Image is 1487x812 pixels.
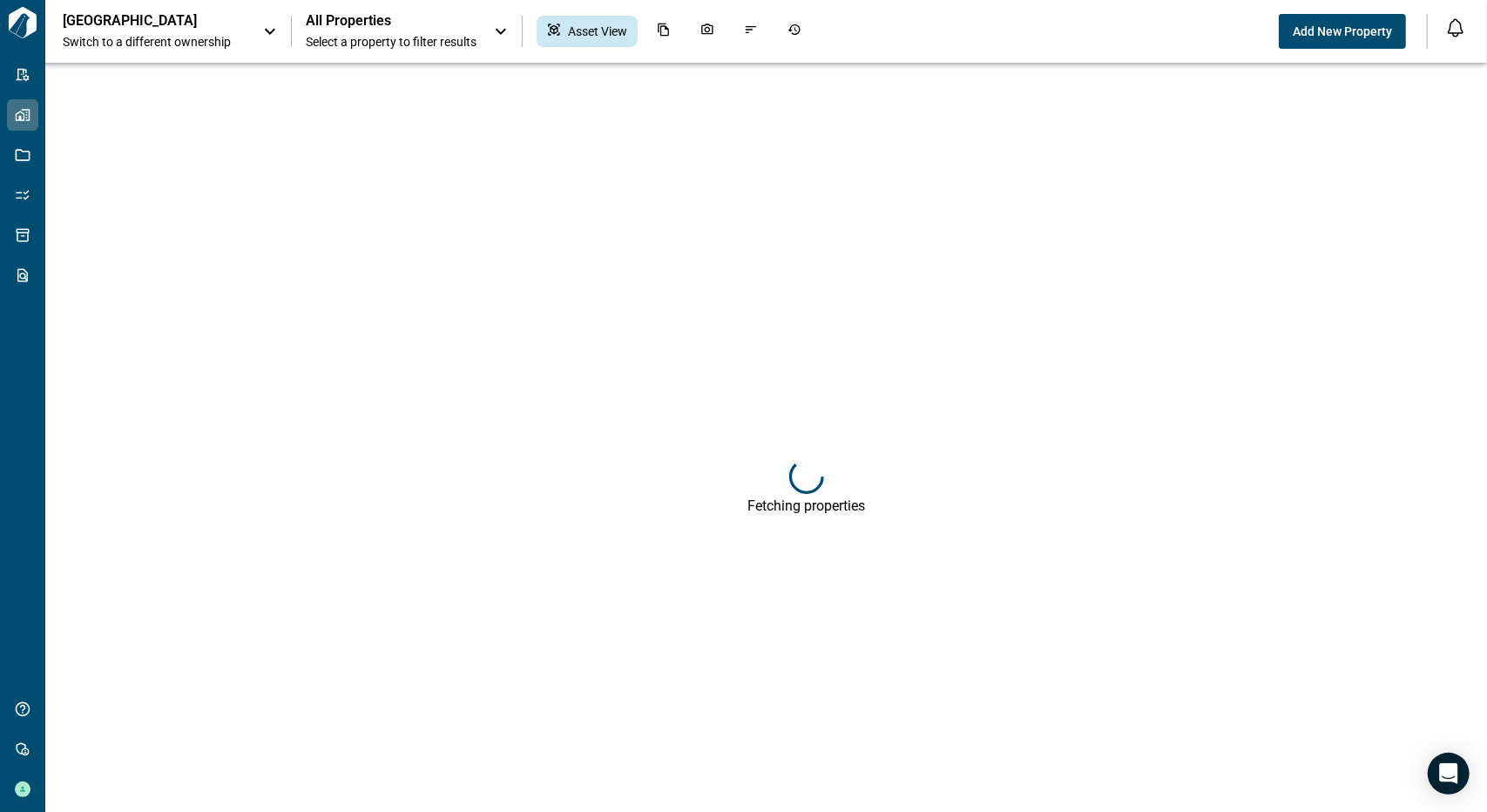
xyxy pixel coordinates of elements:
[568,23,627,40] span: Asset View
[777,16,812,47] div: Job History
[537,16,638,47] div: Asset View
[63,33,246,51] span: Switch to a different ownership
[1428,753,1470,795] div: Open Intercom Messenger
[306,12,477,30] span: All Properties
[1279,14,1406,49] button: Add New Property
[646,16,681,47] div: Documents
[690,16,725,47] div: Photos
[306,33,477,51] span: Select a property to filter results
[747,497,865,514] div: Fetching properties
[733,16,768,47] div: Issues & Info
[1442,14,1470,42] button: Open notification feed
[1293,23,1392,40] span: Add New Property
[63,12,220,30] p: [GEOGRAPHIC_DATA]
